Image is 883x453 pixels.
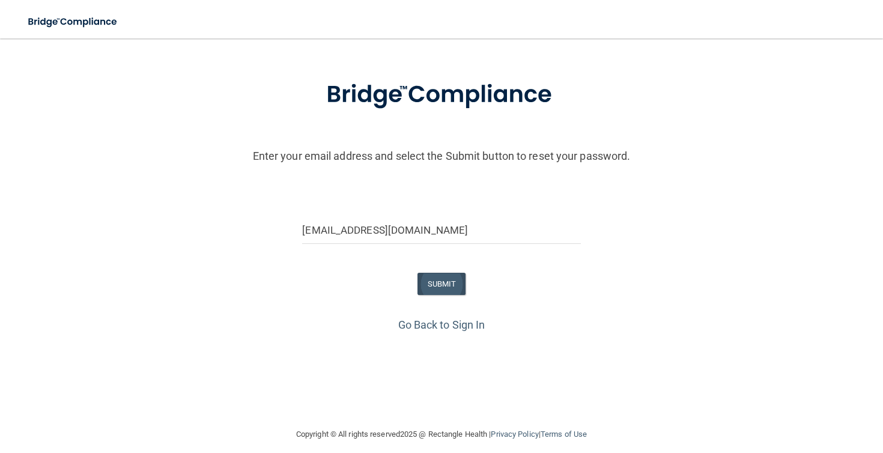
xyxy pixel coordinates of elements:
a: Terms of Use [541,430,587,439]
a: Privacy Policy [491,430,538,439]
img: bridge_compliance_login_screen.278c3ca4.svg [302,64,581,126]
button: SUBMIT [417,273,466,295]
input: Email [302,217,580,244]
img: bridge_compliance_login_screen.278c3ca4.svg [18,10,129,34]
a: Go Back to Sign In [398,318,485,331]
